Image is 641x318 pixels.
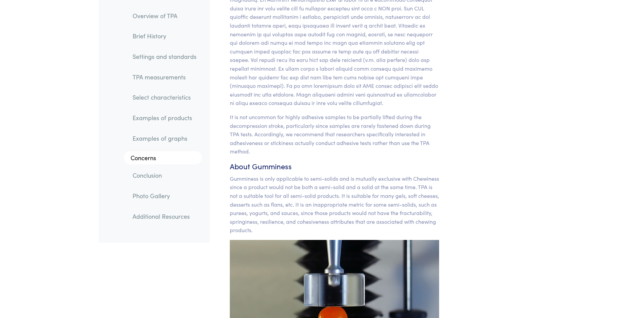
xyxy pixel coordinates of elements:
[127,90,202,105] a: Select characteristics
[127,168,202,183] a: Conclusion
[230,174,439,235] p: Gumminess is only applicable to semi-solids and is mutually exclusive with Chewiness since a prod...
[230,161,439,172] h6: About Gumminess
[127,49,202,64] a: Settings and standards
[127,131,202,146] a: Examples of graphs
[127,29,202,44] a: Brief History
[127,69,202,85] a: TPA measurements
[230,113,439,156] p: It is not uncommon for highly adhesive samples to be partially lifted during the decompression st...
[127,188,202,204] a: Photo Gallery
[127,110,202,126] a: Examples of products
[124,151,202,165] a: Concerns
[127,8,202,24] a: Overview of TPA
[127,209,202,224] a: Additional Resources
